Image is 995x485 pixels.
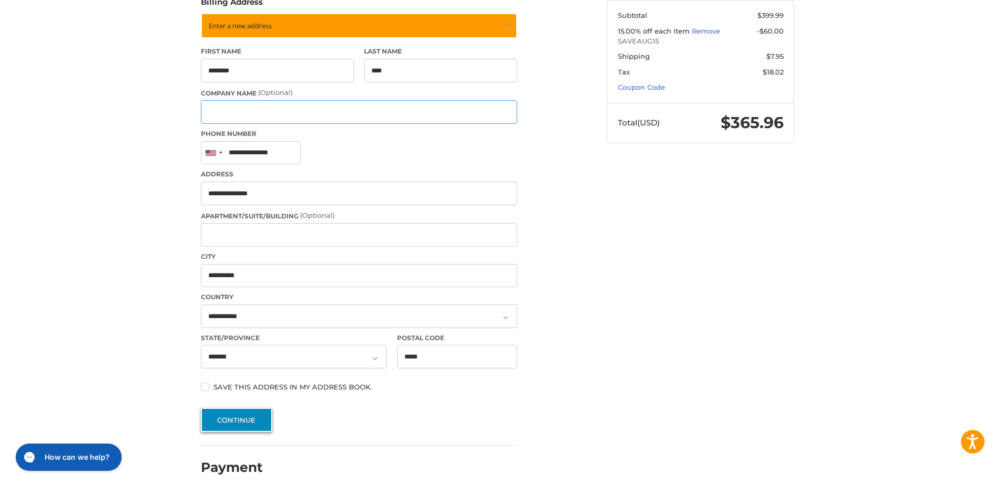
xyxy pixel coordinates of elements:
label: Company Name [201,88,517,98]
span: $18.02 [763,68,784,76]
span: Subtotal [618,11,647,19]
iframe: Gorgias live chat messenger [10,440,125,475]
small: (Optional) [300,211,335,219]
span: Tax [618,68,630,76]
label: Last Name [364,47,517,56]
span: -$60.00 [757,27,784,35]
a: Coupon Code [618,83,665,91]
span: Total (USD) [618,118,660,128]
span: $365.96 [721,113,784,132]
small: (Optional) [258,88,293,97]
label: State/Province [201,333,387,343]
a: Remove [692,27,720,35]
iframe: Google Customer Reviews [908,457,995,485]
label: Save this address in my address book. [201,383,517,391]
h2: Payment [201,459,263,476]
label: First Name [201,47,354,56]
label: Postal Code [397,333,518,343]
span: $399.99 [757,11,784,19]
div: United States: +1 [201,142,226,164]
span: 15.00% off each item [618,27,692,35]
span: SAVEAUG15 [618,36,784,47]
label: City [201,252,517,261]
label: Country [201,292,517,302]
span: Enter a new address [209,21,272,30]
span: $7.95 [766,52,784,60]
span: Shipping [618,52,650,60]
label: Address [201,170,517,179]
button: Continue [201,408,272,432]
label: Apartment/Suite/Building [201,210,517,221]
label: Phone Number [201,129,517,139]
a: Enter or select a different address [201,13,517,38]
